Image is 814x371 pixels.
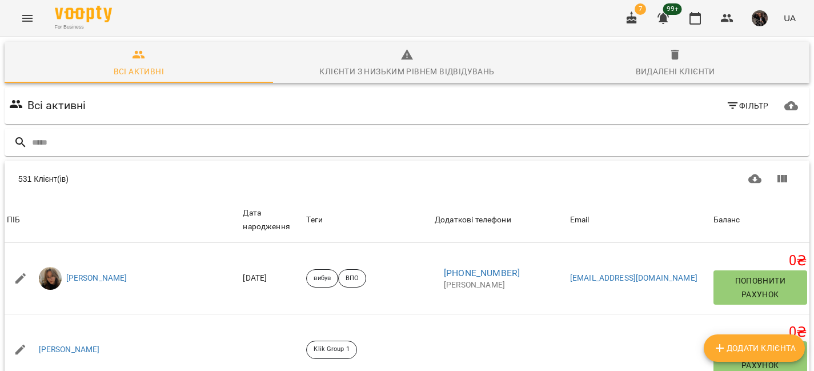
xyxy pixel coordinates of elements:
[243,206,302,233] div: Дата народження
[713,213,740,227] div: Баланс
[570,213,709,227] span: Email
[435,213,566,227] span: Додаткові телефони
[55,23,112,31] span: For Business
[718,274,803,301] span: Поповнити рахунок
[784,12,796,24] span: UA
[444,268,520,278] a: [PHONE_NUMBER]
[713,270,807,305] button: Поповнити рахунок
[713,324,807,341] h5: 0 ₴
[435,213,511,227] div: Sort
[713,341,796,355] span: Додати клієнта
[319,65,494,78] div: Клієнти з низьким рівнем відвідувань
[314,345,349,354] p: Klik Group 1
[306,269,338,288] div: вибув
[768,165,796,193] button: Показати колонки
[243,206,302,233] div: Sort
[713,213,807,227] span: Баланс
[306,213,430,227] div: Теги
[39,344,100,356] a: [PERSON_NAME]
[636,65,715,78] div: Видалені клієнти
[14,5,41,32] button: Menu
[570,273,697,282] a: [EMAIL_ADDRESS][DOMAIN_NAME]
[704,334,805,362] button: Додати клієнта
[27,97,86,114] h6: Всі активні
[18,173,405,185] div: 531 Клієнт(ів)
[570,213,590,227] div: Email
[338,269,366,288] div: ВПО
[114,65,164,78] div: Всі активні
[741,165,769,193] button: Завантажити CSV
[635,3,646,15] span: 7
[752,10,768,26] img: 8463428bc87f36892c86bf66b209d685.jpg
[240,243,304,314] td: [DATE]
[721,95,773,116] button: Фільтр
[306,341,356,359] div: Klik Group 1
[39,267,62,290] img: e5eab9e5cc1e1f702e99d5a4e6704656.jpg
[779,7,800,29] button: UA
[444,280,556,291] p: [PERSON_NAME]
[713,252,807,270] h5: 0 ₴
[346,274,359,284] p: ВПО
[7,213,20,227] div: ПІБ
[7,213,20,227] div: Sort
[314,274,331,284] p: вибув
[726,99,769,113] span: Фільтр
[66,273,127,284] a: [PERSON_NAME]
[663,3,682,15] span: 99+
[570,213,590,227] div: Sort
[55,6,112,22] img: Voopty Logo
[435,213,511,227] div: Додаткові телефони
[7,213,238,227] span: ПІБ
[5,161,809,197] div: Table Toolbar
[713,213,740,227] div: Sort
